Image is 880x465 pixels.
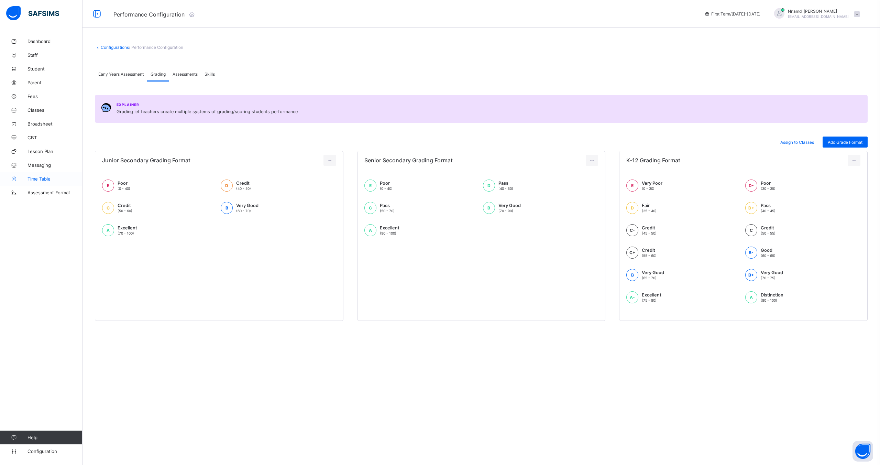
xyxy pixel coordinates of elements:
span: (70 - 90) [498,209,513,213]
span: E [369,183,372,188]
img: Chat.054c5d80b312491b9f15f6fadeacdca6.svg [101,102,111,113]
span: B [225,205,228,210]
span: Credit [642,248,657,253]
div: NnamdiOsuji [767,8,863,20]
span: Add Grade Format [828,140,862,145]
span: Time Table [27,176,82,182]
span: (55 - 60) [642,253,657,258]
span: D+ [748,205,754,210]
span: (75 - 80) [642,298,657,302]
a: Configurations [101,45,129,50]
span: (70 - 75) [761,276,775,280]
span: (60 - 70) [236,209,251,213]
span: / Performance Configuration [129,45,183,50]
span: CBT [27,135,82,140]
span: Very Good [642,270,664,275]
span: D [225,183,228,188]
span: D [487,183,491,188]
span: (50 - 55) [761,231,775,235]
span: Configuration [27,448,82,454]
span: Fees [27,94,82,99]
span: (80 - 100) [761,298,777,302]
span: Student [27,66,82,72]
span: E [631,183,634,188]
span: Senior Secondary Grading Format [364,157,453,164]
span: Good [761,248,775,253]
span: (50 - 60) [118,209,132,213]
span: Skills [205,72,215,77]
span: Very Good [761,270,783,275]
span: (40 - 50) [236,186,251,191]
span: session/term information [704,11,760,17]
span: (70 - 100) [118,231,134,235]
span: Poor [380,181,393,186]
span: Broadsheet [27,121,82,127]
span: C [750,228,753,233]
span: A [107,228,110,233]
span: K-12 Grading Format [626,157,680,164]
span: C [107,205,110,210]
span: Pass [380,203,395,208]
span: A [750,295,753,300]
span: (45 - 50) [642,231,657,235]
span: (40 - 50) [498,186,513,191]
span: Excellent [642,292,661,298]
span: A [369,228,372,233]
span: (0 - 40) [380,186,393,191]
span: [EMAIL_ADDRESS][DOMAIN_NAME] [788,14,849,19]
span: Classes [27,107,82,113]
span: (35 - 40) [642,209,657,213]
span: Early Years Assessment [98,72,144,77]
span: (50 - 70) [380,209,395,213]
span: D [631,205,634,210]
span: (90 - 100) [380,231,396,235]
span: C [369,205,372,210]
span: Messaging [27,162,82,168]
span: (30 - 35) [761,186,775,191]
span: (65 - 70) [642,276,657,280]
span: C+ [629,250,635,255]
span: Excellent [380,225,399,230]
span: C- [630,228,635,233]
span: D- [749,183,754,188]
span: Very Good [498,203,521,208]
span: Credit [642,225,657,230]
span: E [107,183,109,188]
span: B- [749,250,753,255]
span: Fair [642,203,657,208]
span: Credit [761,225,775,230]
span: Very Good [236,203,258,208]
span: Very Poor [642,181,662,186]
span: B [487,205,490,210]
span: Explainer [117,102,139,107]
span: Credit [236,181,251,186]
span: Credit [118,203,132,208]
span: Grading [151,72,166,77]
img: safsims [6,6,59,21]
span: B+ [748,272,754,278]
span: Dashboard [27,39,82,44]
span: Help [27,435,82,440]
span: Pass [761,203,775,208]
span: (0 - 40) [118,186,130,191]
span: A- [630,295,635,300]
span: Nnamdi [PERSON_NAME] [788,9,849,14]
span: Assessment Format [27,190,82,195]
span: Junior Secondary Grading Format [102,157,190,164]
span: Pass [498,181,513,186]
span: Grading let teachers create multiple systems of grading/scoring students performance [117,108,298,115]
button: Open asap [852,441,873,462]
span: Excellent [118,225,137,230]
span: B [631,272,634,278]
span: Distinction [761,292,783,298]
span: Assessments [173,72,198,77]
span: Performance Configuration [113,11,185,18]
span: Lesson Plan [27,149,82,154]
span: Poor [761,181,775,186]
span: Poor [118,181,130,186]
span: Parent [27,80,82,85]
span: (40 - 45) [761,209,775,213]
span: Staff [27,52,82,58]
span: Assign to Classes [780,140,814,145]
span: (0 - 30) [642,186,654,191]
